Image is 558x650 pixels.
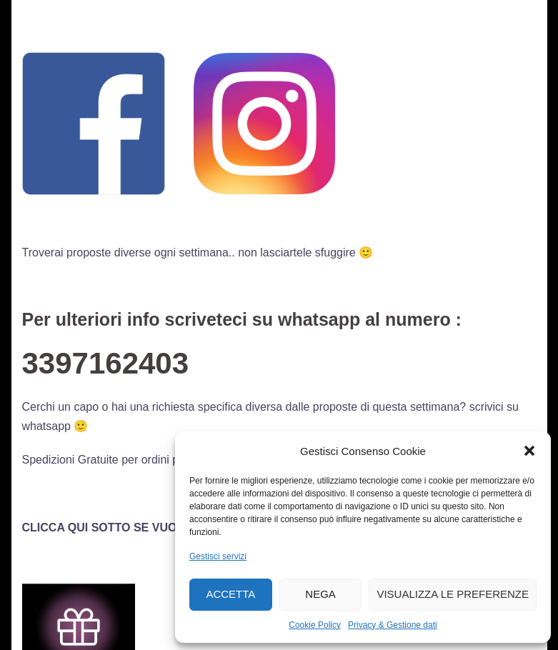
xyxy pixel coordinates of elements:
p: Cerchi un capo o hai una richiesta specifica diversa dalle proposte di questa settimana? scrivici... [22,397,537,436]
a: Gestisci servizi [189,549,246,564]
button: Visualizza le preferenze [369,579,537,611]
div: Chiudi la finestra di dialogo [522,444,537,458]
button: Nega [279,579,362,611]
p: Spedizioni Gratuite per ordini pari o superiori a: 89,00 euro [22,450,537,469]
strong: CLICCA QUI SOTTO SE VUOI ACQUISTARE UNA GIFT CARD DA REGALARE: [22,521,441,534]
div: Per fornire le migliori esperienze, utilizziamo tecnologie come i cookie per memorizzare e/o acce... [189,474,535,539]
a: Privacy & Gestione dati [348,618,437,632]
div: Gestisci Consenso Cookie [300,442,426,461]
button: Accetta [189,579,272,611]
h2: 3397162403 [22,347,537,380]
a: Cookie Policy [289,618,341,632]
p: Troverai proposte diverse ogni settimana.. non lasciartele sfuggire 🙂 [22,243,537,262]
h4: Per ulteriori info scriveteci su whatsapp al numero : [22,310,537,330]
